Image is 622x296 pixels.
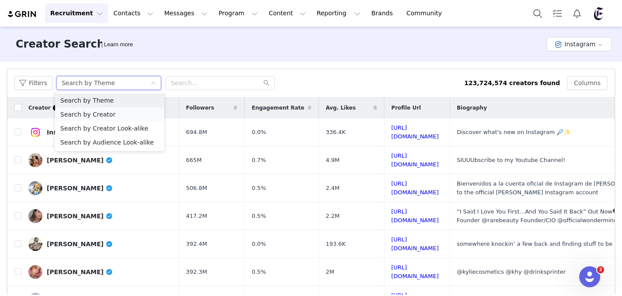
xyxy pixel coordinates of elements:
[55,135,164,149] li: Search by Audience Look-alike
[28,265,42,279] img: v2
[457,157,566,163] span: SIUUUbscribe to my Youtube Channel!
[55,107,164,121] li: Search by Creator
[28,104,51,112] span: Creator
[7,10,38,18] img: grin logo
[401,3,451,23] a: Community
[47,157,113,164] div: [PERSON_NAME]
[391,124,439,140] a: [URL][DOMAIN_NAME]
[186,128,207,137] span: 694.8M
[28,265,172,279] a: [PERSON_NAME]
[186,104,214,112] span: Followers
[587,7,615,21] button: Profile
[47,129,91,136] div: Instagram
[55,121,164,135] li: Search by Creator Look-alike
[326,128,346,137] span: 336.4K
[547,37,612,51] button: Instagram
[457,129,571,135] span: Discover what's new on Instagram 🔎✨
[47,185,113,192] div: [PERSON_NAME]
[28,153,172,167] a: [PERSON_NAME]
[326,184,340,193] span: 2.4M
[16,36,104,52] h3: Creator Search
[548,3,567,23] a: Tasks
[186,184,207,193] span: 506.8M
[457,208,619,224] span: “I Said I Love You First…And You Said It Back” Out Now🖤 Founder @rarebeauty Founder/CIO @official...
[62,76,115,89] div: Search by Theme
[252,212,266,220] span: 0.5%
[28,125,172,139] a: Instagram
[252,156,266,165] span: 0.7%
[391,152,439,168] a: [URL][DOMAIN_NAME]
[391,180,439,196] a: [URL][DOMAIN_NAME]
[263,80,270,86] i: icon: search
[28,237,172,251] a: [PERSON_NAME]
[55,93,164,107] li: Search by Theme
[252,240,266,248] span: 0.0%
[45,3,108,23] button: Recruitment
[47,268,113,275] div: [PERSON_NAME]
[159,3,213,23] button: Messages
[28,209,42,223] img: v2
[252,128,266,137] span: 0.0%
[47,213,113,220] div: [PERSON_NAME]
[326,240,346,248] span: 193.6K
[186,212,207,220] span: 417.2M
[186,156,202,165] span: 665M
[464,79,560,88] div: 123,724,574 creators found
[579,266,600,287] iframe: Intercom live chat
[186,268,207,276] span: 392.3M
[567,76,608,90] button: Columns
[28,181,42,195] img: v2
[391,264,439,279] a: [URL][DOMAIN_NAME]
[186,240,207,248] span: 392.4M
[311,3,366,23] button: Reporting
[252,268,266,276] span: 0.5%
[326,156,340,165] span: 4.9M
[366,3,401,23] a: Brands
[28,153,42,167] img: v2
[326,268,335,276] span: 2M
[252,104,304,112] span: Engagement Rate
[28,237,42,251] img: v2
[28,125,42,139] img: v2
[326,212,340,220] span: 2.2M
[252,184,266,193] span: 0.5%
[567,3,587,23] button: Notifications
[528,3,547,23] button: Search
[213,3,263,23] button: Program
[28,209,172,223] a: [PERSON_NAME]
[151,80,156,86] i: icon: down
[108,3,159,23] button: Contacts
[263,3,311,23] button: Content
[166,76,275,90] input: Search...
[457,268,566,275] span: @kyliecosmetics @khy @drinksprinter
[597,266,604,273] span: 2
[391,104,421,112] span: Profile Url
[47,241,113,248] div: [PERSON_NAME]
[52,104,60,112] div: Tooltip anchor
[14,76,53,90] button: Filters
[391,236,439,251] a: [URL][DOMAIN_NAME]
[592,7,606,21] img: 9c490942-749f-4570-a5a3-e47297561777.png
[28,181,172,195] a: [PERSON_NAME]
[457,104,487,112] span: Biography
[326,104,356,112] span: Avg. Likes
[102,40,135,49] div: Tooltip anchor
[391,208,439,224] a: [URL][DOMAIN_NAME]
